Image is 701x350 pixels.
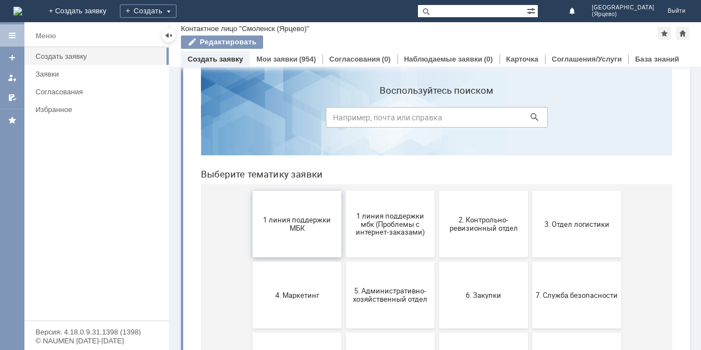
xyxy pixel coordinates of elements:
a: Согласования [31,83,167,100]
span: [GEOGRAPHIC_DATA] [592,4,654,11]
div: Контактное лицо "Смоленск (Ярцево)" [181,24,309,33]
div: Создать [120,4,176,18]
div: Добавить в избранное [658,27,671,40]
a: Карточка [506,55,538,63]
button: 9. Отдел-ИТ (Для МБК и Пекарни) [154,275,243,342]
span: Отдел ИТ (1С) [344,304,426,312]
a: База знаний [635,55,679,63]
a: Согласования [329,55,380,63]
div: Заявки [36,70,162,78]
button: 6. Закупки [247,204,336,271]
span: 6. Закупки [250,233,332,241]
div: Скрыть меню [162,29,175,42]
div: Сделать домашней страницей [676,27,689,40]
a: Соглашения/Услуги [552,55,622,63]
span: (Ярцево) [592,11,654,18]
span: 1 линия поддержки МБК [64,158,146,175]
span: 5. Административно-хозяйственный отдел [157,229,239,246]
span: 8. Отдел качества [64,304,146,312]
a: Мои согласования [3,89,21,106]
a: Создать заявку [188,55,243,63]
button: 7. Служба безопасности [340,204,429,271]
span: 3. Отдел логистики [344,162,426,170]
a: Мои заявки [3,69,21,87]
img: logo [13,7,22,16]
div: (0) [382,55,391,63]
div: Версия: 4.18.0.9.31.1398 (1398) [36,328,158,336]
button: Бухгалтерия (для мбк) [247,275,336,342]
div: Избранное [36,105,150,114]
a: Мои заявки [256,55,297,63]
a: Создать заявку [31,48,167,65]
button: 5. Административно-хозяйственный отдел [154,204,243,271]
a: Заявки [31,65,167,83]
span: Расширенный поиск [527,5,538,16]
span: 2. Контрольно-ревизионный отдел [250,158,332,175]
a: Создать заявку [3,49,21,67]
span: 4. Маркетинг [64,233,146,241]
button: 2. Контрольно-ревизионный отдел [247,133,336,200]
button: 4. Маркетинг [60,204,149,271]
label: Воспользуйтесь поиском [134,27,356,38]
a: Наблюдаемые заявки [404,55,482,63]
button: 3. Отдел логистики [340,133,429,200]
span: 1 линия поддержки мбк (Проблемы с интернет-заказами) [157,154,239,179]
div: Меню [36,29,56,43]
a: Перейти на домашнюю страницу [13,7,22,16]
button: 1 линия поддержки мбк (Проблемы с интернет-заказами) [154,133,243,200]
input: Например, почта или справка [134,49,356,70]
div: Согласования [36,88,162,96]
div: (954) [299,55,316,63]
button: Отдел ИТ (1С) [340,275,429,342]
header: Выберите тематику заявки [9,111,480,122]
span: 7. Служба безопасности [344,233,426,241]
button: 8. Отдел качества [60,275,149,342]
button: 1 линия поддержки МБК [60,133,149,200]
div: Создать заявку [36,52,162,60]
span: 9. Отдел-ИТ (Для МБК и Пекарни) [157,300,239,317]
div: (0) [484,55,493,63]
div: © NAUMEN [DATE]-[DATE] [36,337,158,344]
span: Бухгалтерия (для мбк) [250,304,332,312]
